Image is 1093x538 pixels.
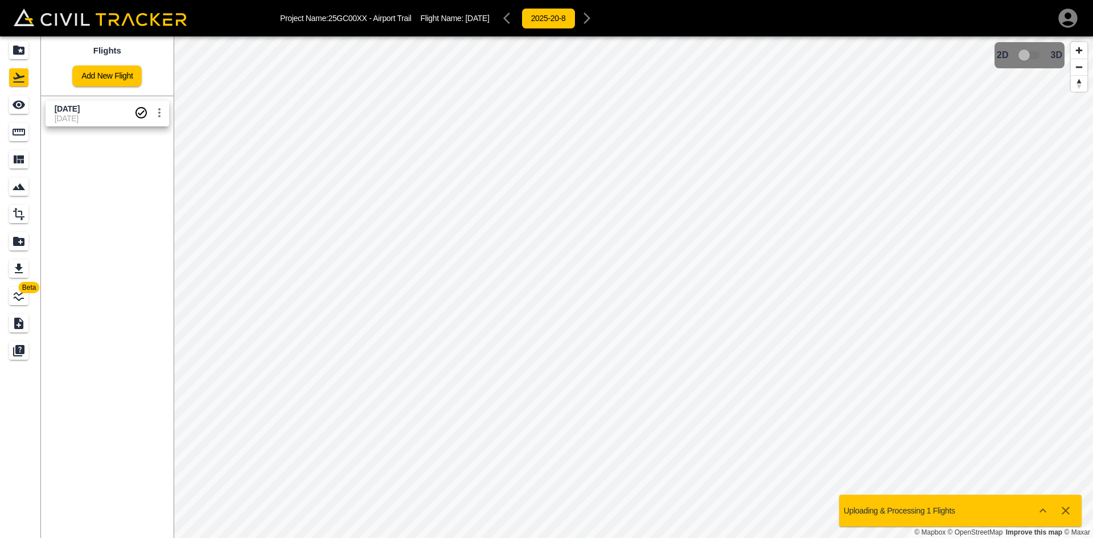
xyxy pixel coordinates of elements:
[1032,499,1054,522] button: Show more
[421,14,490,23] p: Flight Name:
[174,36,1093,538] canvas: Map
[844,506,955,515] p: Uploading & Processing 1 Flights
[521,8,576,29] button: 2025-20-8
[1064,528,1090,536] a: Maxar
[280,14,412,23] p: Project Name: 25GC00XX - Airport Trail
[914,528,946,536] a: Mapbox
[14,9,187,26] img: Civil Tracker
[948,528,1003,536] a: OpenStreetMap
[1006,528,1062,536] a: Map feedback
[1013,44,1046,66] span: 3D model not uploaded yet
[1071,42,1087,59] button: Zoom in
[1051,50,1062,60] span: 3D
[466,14,490,23] span: [DATE]
[1071,59,1087,75] button: Zoom out
[1071,75,1087,92] button: Reset bearing to north
[997,50,1008,60] span: 2D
